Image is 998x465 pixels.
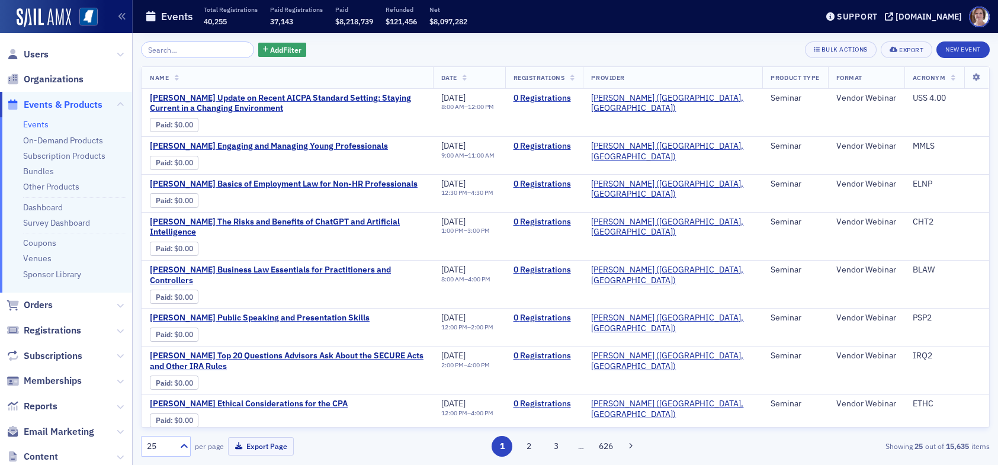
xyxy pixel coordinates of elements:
div: Paid: 0 - $0 [150,376,198,390]
div: USS 4.00 [913,93,981,104]
a: Paid [156,196,171,205]
time: 8:00 AM [441,275,464,283]
span: Acronym [913,73,946,82]
p: Net [429,5,467,14]
span: Surgent's Basics of Employment Law for Non-HR Professionals [150,179,418,190]
a: Paid [156,244,171,253]
span: $0.00 [174,379,193,387]
span: : [156,196,174,205]
a: Organizations [7,73,84,86]
h1: Events [161,9,193,24]
a: Email Marketing [7,425,94,438]
div: PSP2 [913,313,981,323]
div: Showing out of items [715,441,990,451]
a: Subscription Products [23,150,105,161]
div: Vendor Webinar [836,141,896,152]
a: Content [7,450,58,463]
img: SailAMX [17,8,71,27]
span: Surgent's Public Speaking and Presentation Skills [150,313,370,323]
a: Paid [156,120,171,129]
div: CHT2 [913,217,981,227]
a: Venues [23,253,52,264]
p: Refunded [386,5,417,14]
span: [DATE] [441,140,466,151]
span: Events & Products [24,98,102,111]
div: – [441,323,493,331]
a: [PERSON_NAME] ([GEOGRAPHIC_DATA], [GEOGRAPHIC_DATA]) [591,93,754,114]
span: … [573,441,589,451]
span: [DATE] [441,178,466,189]
time: 9:00 AM [441,151,464,159]
span: [DATE] [441,264,466,275]
a: Survey Dashboard [23,217,90,228]
time: 12:30 PM [441,188,467,197]
span: $0.00 [174,416,193,425]
p: Total Registrations [204,5,258,14]
span: [DATE] [441,312,466,323]
span: : [156,244,174,253]
strong: 15,635 [944,441,971,451]
a: Paid [156,158,171,167]
a: [PERSON_NAME] ([GEOGRAPHIC_DATA], [GEOGRAPHIC_DATA]) [591,179,754,200]
span: [DATE] [441,350,466,361]
a: [PERSON_NAME] Public Speaking and Presentation Skills [150,313,370,323]
a: Users [7,48,49,61]
span: : [156,416,174,425]
a: 0 Registrations [514,265,575,275]
div: Paid: 0 - $0 [150,193,198,207]
div: 25 [147,440,173,453]
span: Surgent (Radnor, PA) [591,399,754,419]
span: $0.00 [174,120,193,129]
span: Surgent's Ethical Considerations for the CPA [150,399,349,409]
span: Surgent (Radnor, PA) [591,179,754,200]
span: $0.00 [174,158,193,167]
button: 626 [595,436,616,457]
div: ELNP [913,179,981,190]
span: $0.00 [174,330,193,339]
span: Provider [591,73,624,82]
a: 0 Registrations [514,141,575,152]
a: [PERSON_NAME] The Risks and Benefits of ChatGPT and Artificial Intelligence [150,217,425,238]
div: Paid: 0 - $0 [150,328,198,342]
div: Vendor Webinar [836,265,896,275]
div: Seminar [771,141,819,152]
a: [PERSON_NAME] Basics of Employment Law for Non-HR Professionals [150,179,418,190]
time: 4:30 PM [471,188,493,197]
div: Vendor Webinar [836,93,896,104]
a: [PERSON_NAME] Engaging and Managing Young Professionals [150,141,388,152]
span: Surgent's Engaging and Managing Young Professionals [150,141,388,152]
button: 3 [545,436,566,457]
button: Bulk Actions [805,41,877,58]
a: Paid [156,379,171,387]
span: Surgent (Radnor, PA) [591,313,754,333]
div: Seminar [771,93,819,104]
time: 11:00 AM [468,151,495,159]
span: Organizations [24,73,84,86]
div: Vendor Webinar [836,399,896,409]
div: IRQ2 [913,351,981,361]
time: 12:00 PM [441,323,467,331]
span: : [156,293,174,302]
a: Dashboard [23,202,63,213]
div: MMLS [913,141,981,152]
span: Product Type [771,73,819,82]
span: Orders [24,299,53,312]
span: $0.00 [174,293,193,302]
div: – [441,103,494,111]
div: Paid: 0 - $0 [150,413,198,428]
a: [PERSON_NAME] Top 20 Questions Advisors Ask About the SECURE Acts and Other IRA Rules [150,351,425,371]
button: Export [881,41,932,58]
div: [DOMAIN_NAME] [896,11,962,22]
div: Seminar [771,399,819,409]
time: 2:00 PM [441,361,464,369]
time: 8:00 AM [441,102,464,111]
div: – [441,275,490,283]
div: Paid: 1 - $0 [150,242,198,256]
a: [PERSON_NAME] Ethical Considerations for the CPA [150,399,349,409]
time: 12:00 PM [441,409,467,417]
a: View Homepage [71,8,98,28]
span: Surgent (Radnor, PA) [591,217,754,238]
a: [PERSON_NAME] ([GEOGRAPHIC_DATA], [GEOGRAPHIC_DATA]) [591,351,754,371]
span: Surgent (Radnor, PA) [591,351,754,371]
a: 0 Registrations [514,313,575,323]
